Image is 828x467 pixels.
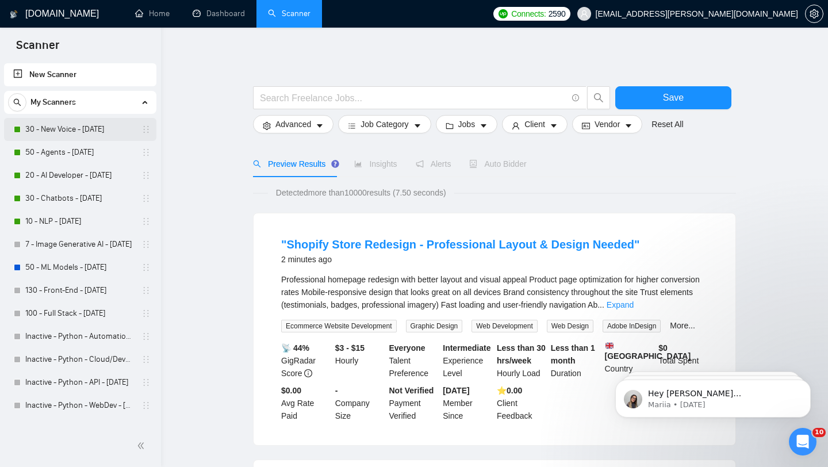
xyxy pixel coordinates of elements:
[497,386,522,395] b: ⭐️ 0.00
[135,9,170,18] a: homeHome
[789,428,816,455] iframe: Intercom live chat
[10,5,18,24] img: logo
[141,286,151,295] span: holder
[580,10,588,18] span: user
[281,320,397,332] span: Ecommerce Website Development
[651,118,683,131] a: Reset All
[141,148,151,157] span: holder
[615,86,731,109] button: Save
[25,302,135,325] a: 100 - Full Stack - [DATE]
[281,275,700,309] span: Professional homepage redesign with better layout and visual appeal Product page optimization for...
[670,321,695,330] a: More...
[443,386,469,395] b: [DATE]
[279,384,333,422] div: Avg Rate Paid
[25,394,135,417] a: Inactive - Python - WebDev - [DATE]
[30,91,76,114] span: My Scanners
[13,63,147,86] a: New Scanner
[193,9,245,18] a: dashboardDashboard
[137,440,148,451] span: double-left
[25,118,135,141] a: 30 - New Voice - [DATE]
[354,159,397,169] span: Insights
[141,309,151,318] span: holder
[25,279,135,302] a: 130 - Front-End - [DATE]
[387,342,441,380] div: Talent Preference
[348,121,356,130] span: bars
[469,159,526,169] span: Auto Bidder
[624,121,632,130] span: caret-down
[7,37,68,61] span: Scanner
[279,342,333,380] div: GigRadar Score
[605,342,614,350] img: 🇬🇧
[603,320,661,332] span: Adobe InDesign
[275,118,311,131] span: Advanced
[572,115,642,133] button: idcardVendorcaret-down
[268,186,454,199] span: Detected more than 10000 results (7.50 seconds)
[141,424,151,433] span: holder
[387,384,441,422] div: Payment Verified
[494,384,549,422] div: Client Feedback
[494,342,549,380] div: Hourly Load
[607,300,634,309] a: Expand
[333,384,387,422] div: Company Size
[512,121,520,130] span: user
[141,194,151,203] span: holder
[587,86,610,109] button: search
[550,121,558,130] span: caret-down
[25,164,135,187] a: 20 - AI Developer - [DATE]
[316,121,324,130] span: caret-down
[9,98,26,106] span: search
[25,141,135,164] a: 50 - Agents - [DATE]
[25,348,135,371] a: Inactive - Python - Cloud/DevOps - [DATE]
[605,342,691,361] b: [GEOGRAPHIC_DATA]
[335,386,338,395] b: -
[253,160,261,168] span: search
[471,320,538,332] span: Web Development
[658,343,668,353] b: $ 0
[141,240,151,249] span: holder
[812,428,826,437] span: 10
[440,384,494,422] div: Member Since
[361,118,408,131] span: Job Category
[547,320,593,332] span: Web Design
[141,125,151,134] span: holder
[499,9,508,18] img: upwork-logo.png
[572,94,580,102] span: info-circle
[263,121,271,130] span: setting
[443,343,490,353] b: Intermediate
[524,118,545,131] span: Client
[25,325,135,348] a: Inactive - Python - Automation - [DATE]
[416,160,424,168] span: notification
[141,171,151,180] span: holder
[253,159,336,169] span: Preview Results
[268,9,310,18] a: searchScanner
[338,115,431,133] button: barsJob Categorycaret-down
[551,343,595,365] b: Less than 1 month
[304,369,312,377] span: info-circle
[446,121,454,130] span: folder
[549,7,566,20] span: 2590
[582,121,590,130] span: idcard
[141,355,151,364] span: holder
[502,115,568,133] button: userClientcaret-down
[511,7,546,20] span: Connects:
[663,90,684,105] span: Save
[389,386,434,395] b: Not Verified
[141,263,151,272] span: holder
[805,5,823,23] button: setting
[281,273,708,311] div: Professional homepage redesign with better layout and visual appeal Product page optimization for...
[436,115,498,133] button: folderJobscaret-down
[588,93,609,103] span: search
[458,118,476,131] span: Jobs
[25,187,135,210] a: 30 - Chatbots - [DATE]
[260,91,567,105] input: Search Freelance Jobs...
[603,342,657,380] div: Country
[8,93,26,112] button: search
[4,63,156,86] li: New Scanner
[25,256,135,279] a: 50 - ML Models - [DATE]
[25,371,135,394] a: Inactive - Python - API - [DATE]
[549,342,603,380] div: Duration
[805,9,823,18] a: setting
